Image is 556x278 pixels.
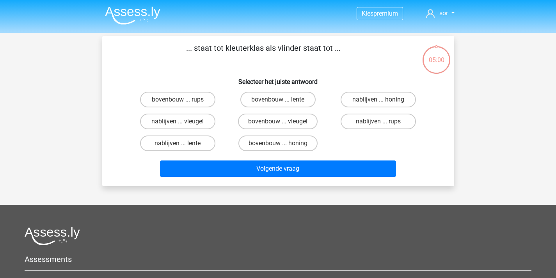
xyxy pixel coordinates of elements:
label: nablijven ... vleugel [140,114,215,129]
button: Volgende vraag [160,160,396,177]
label: bovenbouw ... honing [238,135,318,151]
label: bovenbouw ... vleugel [238,114,318,129]
span: Kies [362,10,373,17]
label: bovenbouw ... rups [140,92,215,107]
label: nablijven ... honing [341,92,416,107]
img: Assessly [105,6,160,25]
h5: Assessments [25,255,531,264]
label: nablijven ... lente [140,135,215,151]
a: Kiespremium [357,8,403,19]
label: bovenbouw ... lente [240,92,316,107]
h6: Selecteer het juiste antwoord [115,72,442,86]
div: 05:00 [422,45,451,65]
span: sor [439,9,448,17]
img: Assessly logo [25,227,80,245]
p: ... staat tot kleuterklas als vlinder staat tot ... [115,42,412,66]
label: nablijven ... rups [341,114,416,129]
span: premium [373,10,398,17]
a: sor [423,9,457,18]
